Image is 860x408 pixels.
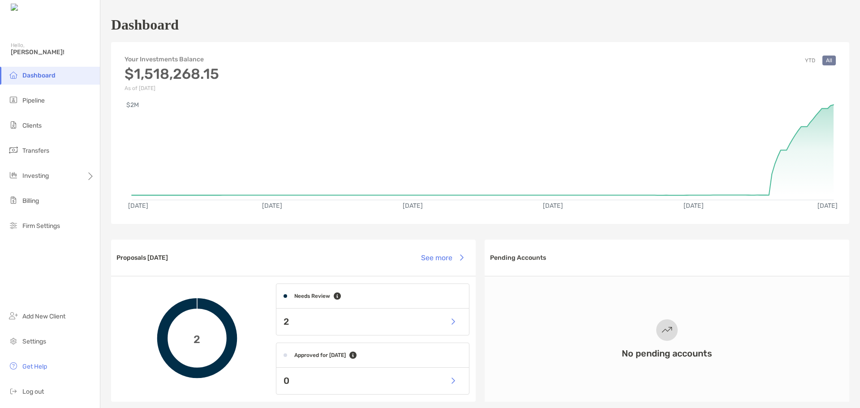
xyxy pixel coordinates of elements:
[403,202,423,210] text: [DATE]
[284,375,289,387] p: 0
[8,120,19,130] img: clients icon
[22,97,45,104] span: Pipeline
[262,202,282,210] text: [DATE]
[125,85,219,91] p: As of [DATE]
[193,332,200,345] span: 2
[8,386,19,396] img: logout icon
[294,352,346,358] h4: Approved for [DATE]
[8,220,19,231] img: firm-settings icon
[22,147,49,155] span: Transfers
[22,313,65,320] span: Add New Client
[8,69,19,80] img: dashboard icon
[543,202,563,210] text: [DATE]
[414,248,470,267] button: See more
[8,145,19,155] img: transfers icon
[116,254,168,262] h3: Proposals [DATE]
[22,72,56,79] span: Dashboard
[11,48,95,56] span: [PERSON_NAME]!
[22,388,44,395] span: Log out
[128,202,148,210] text: [DATE]
[125,56,219,63] h4: Your Investments Balance
[22,363,47,370] span: Get Help
[22,197,39,205] span: Billing
[8,335,19,346] img: settings icon
[8,361,19,371] img: get-help icon
[22,172,49,180] span: Investing
[684,202,704,210] text: [DATE]
[801,56,819,65] button: YTD
[8,195,19,206] img: billing icon
[126,101,139,109] text: $2M
[111,17,179,33] h1: Dashboard
[294,293,330,299] h4: Needs Review
[8,94,19,105] img: pipeline icon
[822,56,836,65] button: All
[125,65,219,82] h3: $1,518,268.15
[284,316,289,327] p: 2
[11,4,49,12] img: Zoe Logo
[22,122,42,129] span: Clients
[817,202,838,210] text: [DATE]
[22,338,46,345] span: Settings
[8,310,19,321] img: add_new_client icon
[622,348,712,359] h3: No pending accounts
[490,254,546,262] h3: Pending Accounts
[22,222,60,230] span: Firm Settings
[8,170,19,180] img: investing icon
